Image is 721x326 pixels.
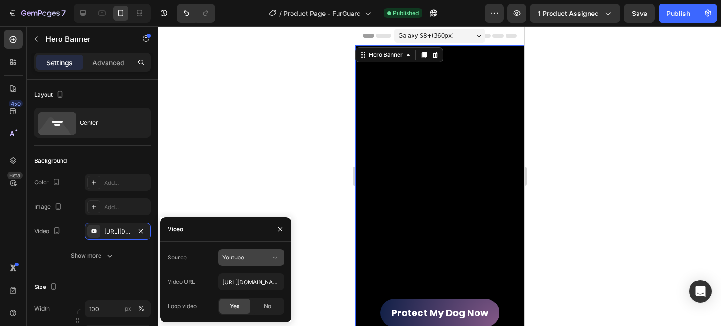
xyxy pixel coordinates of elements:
[125,304,131,313] div: px
[264,302,271,311] span: No
[138,304,144,313] div: %
[123,303,134,314] button: %
[284,8,361,18] span: Product Page - FurGuard
[355,26,524,326] iframe: Design area
[168,278,195,286] div: Video URL
[230,302,239,311] span: Yes
[104,227,131,236] div: [URL][DOMAIN_NAME]
[218,273,284,290] input: E.g: https://www.youtube.com/watch?v=cyzh48XRS4M
[104,203,148,212] div: Add...
[34,225,62,238] div: Video
[624,4,655,23] button: Save
[177,4,215,23] div: Undo/Redo
[34,201,64,213] div: Image
[34,176,62,189] div: Color
[222,254,244,261] span: Youtube
[168,302,197,311] div: Loop video
[393,9,419,17] span: Published
[34,157,67,165] div: Background
[25,273,144,301] a: Protect My Dog Now
[61,8,66,19] p: 7
[85,300,151,317] input: px%
[34,247,151,264] button: Show more
[92,58,124,68] p: Advanced
[34,304,50,313] label: Width
[71,251,115,260] div: Show more
[9,100,23,107] div: 450
[7,172,23,179] div: Beta
[46,58,73,68] p: Settings
[632,9,647,17] span: Save
[279,8,282,18] span: /
[4,4,70,23] button: 7
[46,33,125,45] p: Hero Banner
[538,8,599,18] span: 1 product assigned
[168,253,187,262] div: Source
[667,8,690,18] div: Publish
[168,225,183,234] div: Video
[218,249,284,266] button: Youtube
[34,89,66,101] div: Layout
[104,179,148,187] div: Add...
[34,281,59,294] div: Size
[12,24,49,33] div: Hero Banner
[80,112,137,134] div: Center
[136,303,147,314] button: px
[530,4,620,23] button: 1 product assigned
[36,278,133,295] p: Protect My Dog Now
[659,4,698,23] button: Publish
[689,280,712,303] div: Open Intercom Messenger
